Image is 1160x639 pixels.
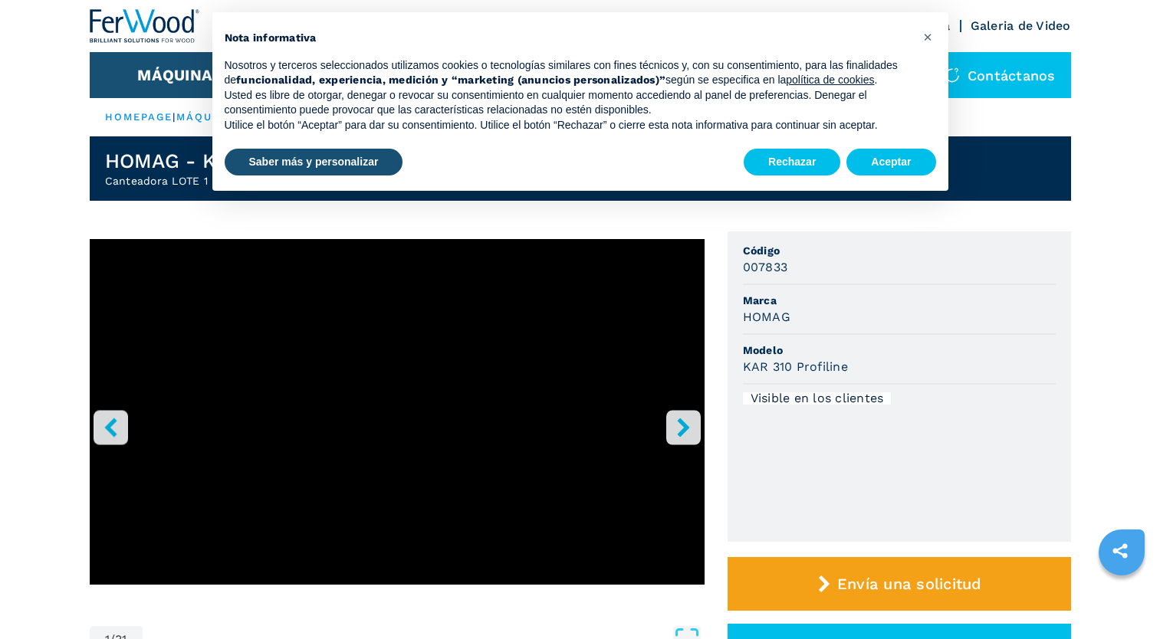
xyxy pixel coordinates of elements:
[743,243,1056,258] span: Código
[743,258,788,276] h3: 007833
[90,239,705,585] iframe: Bordatrice Lotto 1 in azione - HOMAG KAR 310- Ferwoodgroup -007833
[743,392,892,405] div: Visible en los clientes
[173,111,176,123] span: |
[923,28,932,46] span: ×
[916,25,941,49] button: Cerrar esta nota informativa
[846,149,935,176] button: Aceptar
[90,9,200,43] img: Ferwood
[225,88,912,118] p: Usted es libre de otorgar, denegar o revocar su consentimiento en cualquier momento accediendo al...
[176,111,243,123] a: máquinas
[236,74,665,86] strong: funcionalidad, experiencia, medición y “marketing (anuncios personalizados)”
[137,66,222,84] button: Máquinas
[971,18,1071,33] a: Galeria de Video
[929,52,1071,98] div: Contáctanos
[105,111,173,123] a: HOMEPAGE
[105,149,370,173] h1: HOMAG - KAR 310 Profiline
[743,308,790,326] h3: HOMAG
[728,557,1071,611] button: Envía una solicitud
[90,239,705,611] div: Go to Slide 1
[743,358,848,375] h3: KAR 310 Profiline
[94,410,128,444] button: left-button
[225,58,912,88] p: Nosotros y terceros seleccionados utilizamos cookies o tecnologías similares con fines técnicos y...
[105,173,370,188] h2: Canteadora LOTE 1
[743,342,1056,358] span: Modelo
[225,149,403,176] button: Saber más y personalizar
[837,575,982,593] span: Envía una solicitud
[225,118,912,133] p: Utilice el botón “Aceptar” para dar su consentimiento. Utilice el botón “Rechazar” o cierre esta ...
[666,410,701,444] button: right-button
[786,74,874,86] a: política de cookies
[225,31,912,46] h2: Nota informativa
[1101,532,1139,570] a: sharethis
[744,149,840,176] button: Rechazar
[743,293,1056,308] span: Marca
